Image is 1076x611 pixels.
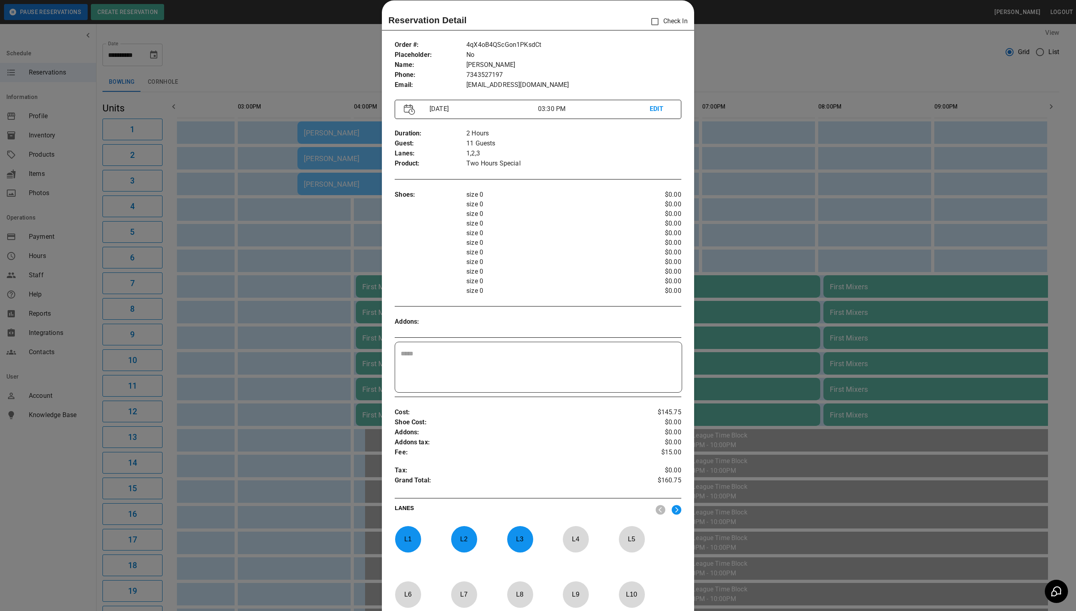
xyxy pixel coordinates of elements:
[466,248,633,257] p: size 0
[395,585,421,604] p: L 6
[562,585,589,604] p: L 9
[395,530,421,548] p: L 1
[466,139,681,149] p: 11 Guests
[466,70,681,80] p: 7343527197
[395,448,633,458] p: Fee :
[633,267,681,276] p: $0.00
[466,50,681,60] p: No
[656,505,665,515] img: nav_left.svg
[426,104,538,114] p: [DATE]
[633,427,681,438] p: $0.00
[466,40,681,50] p: 4qX4oB4QScGon1PKsdCt
[633,286,681,296] p: $0.00
[395,476,633,488] p: Grand Total :
[672,505,681,515] img: right.svg
[507,585,533,604] p: L 8
[466,60,681,70] p: [PERSON_NAME]
[395,149,466,159] p: Lanes :
[395,80,466,90] p: Email :
[466,238,633,248] p: size 0
[395,60,466,70] p: Name :
[633,209,681,219] p: $0.00
[466,257,633,267] p: size 0
[466,276,633,286] p: size 0
[646,13,688,30] p: Check In
[633,248,681,257] p: $0.00
[466,129,681,139] p: 2 Hours
[395,417,633,427] p: Shoe Cost :
[650,104,672,114] p: EDIT
[466,219,633,228] p: size 0
[466,286,633,296] p: size 0
[395,504,649,515] p: LANES
[633,476,681,488] p: $160.75
[466,190,633,200] p: size 0
[466,267,633,276] p: size 0
[466,80,681,90] p: [EMAIL_ADDRESS][DOMAIN_NAME]
[395,159,466,169] p: Product :
[395,70,466,80] p: Phone :
[395,466,633,476] p: Tax :
[538,104,650,114] p: 03:30 PM
[633,407,681,417] p: $145.75
[395,50,466,60] p: Placeholder :
[633,257,681,267] p: $0.00
[404,104,415,115] img: Vector
[466,149,681,159] p: 1,2,3
[451,585,477,604] p: L 7
[633,219,681,228] p: $0.00
[395,40,466,50] p: Order # :
[466,159,681,169] p: Two Hours Special
[388,14,467,27] p: Reservation Detail
[633,228,681,238] p: $0.00
[395,190,466,200] p: Shoes :
[395,139,466,149] p: Guest :
[466,228,633,238] p: size 0
[633,200,681,209] p: $0.00
[395,427,633,438] p: Addons :
[395,407,633,417] p: Cost :
[507,530,533,548] p: L 3
[618,585,645,604] p: L 10
[466,200,633,209] p: size 0
[633,417,681,427] p: $0.00
[633,466,681,476] p: $0.00
[633,238,681,248] p: $0.00
[618,530,645,548] p: L 5
[562,530,589,548] p: L 4
[633,448,681,458] p: $15.00
[395,438,633,448] p: Addons tax :
[633,190,681,200] p: $0.00
[466,209,633,219] p: size 0
[633,438,681,448] p: $0.00
[633,276,681,286] p: $0.00
[451,530,477,548] p: L 2
[395,317,466,327] p: Addons :
[395,129,466,139] p: Duration :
